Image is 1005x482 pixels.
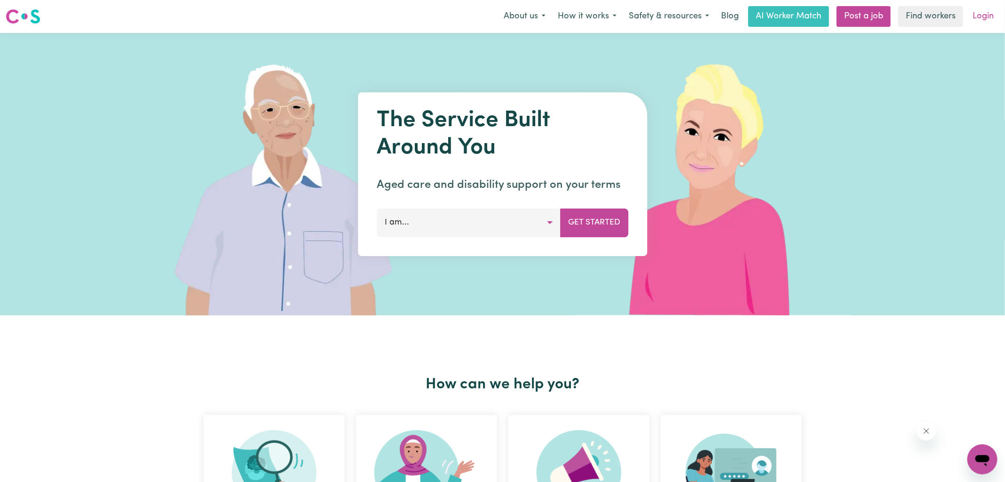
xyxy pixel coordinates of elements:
a: Login [967,6,999,27]
iframe: Close message [917,422,936,441]
a: Blog [715,6,744,27]
button: Get Started [560,209,628,237]
h2: How can we help you? [198,376,807,394]
img: Careseekers logo [6,8,40,25]
iframe: Button to launch messaging window [967,444,997,474]
p: Aged care and disability support on your terms [377,177,628,193]
span: Need any help? [6,7,57,14]
h1: The Service Built Around You [377,107,628,161]
a: Find workers [898,6,963,27]
button: How it works [552,7,623,26]
a: AI Worker Match [748,6,829,27]
button: Safety & resources [623,7,715,26]
a: Post a job [837,6,891,27]
button: I am... [377,209,561,237]
a: Careseekers logo [6,6,40,27]
button: About us [498,7,552,26]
